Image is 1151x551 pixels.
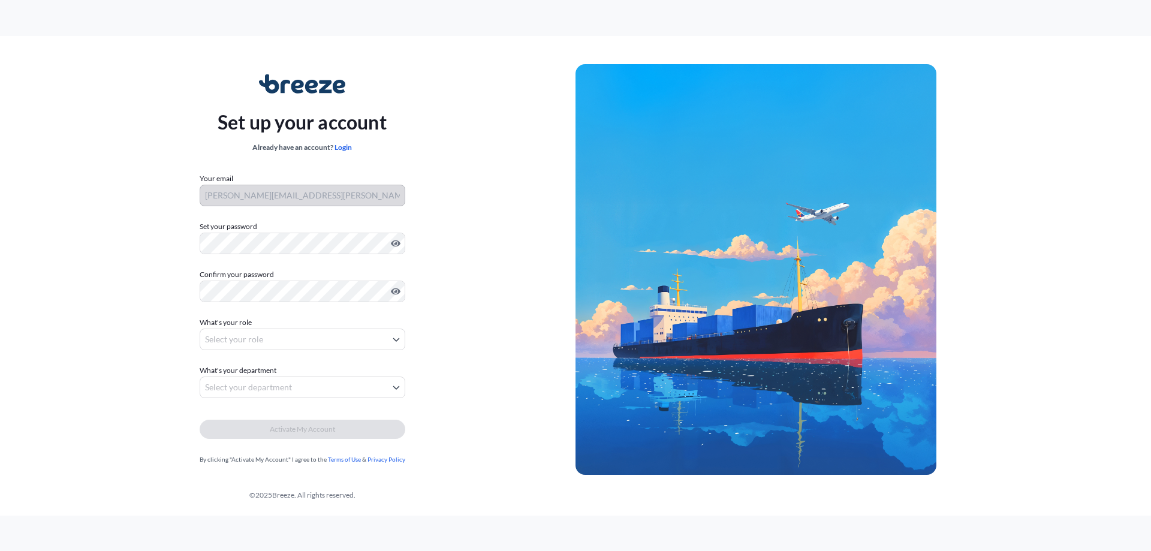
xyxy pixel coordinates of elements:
input: Your email address [200,185,405,206]
label: Your email [200,173,233,185]
img: Breeze [259,74,346,94]
a: Privacy Policy [367,456,405,463]
button: Select your role [200,329,405,350]
button: Show password [391,287,400,296]
button: Show password [391,239,400,248]
span: Select your department [205,381,292,393]
label: Set your password [200,221,405,233]
button: Select your department [200,377,405,398]
div: By clicking "Activate My Account" I agree to the & [200,453,405,465]
span: Select your role [205,333,263,345]
span: Activate My Account [270,423,335,435]
p: Set up your account [218,108,387,137]
a: Terms of Use [328,456,361,463]
img: Ship illustration [575,64,936,474]
span: What's your department [200,365,276,377]
span: What's your role [200,317,252,329]
a: Login [335,143,352,152]
label: Confirm your password [200,269,405,281]
div: Already have an account? [218,141,387,153]
div: © 2025 Breeze. All rights reserved. [29,489,575,501]
button: Activate My Account [200,420,405,439]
